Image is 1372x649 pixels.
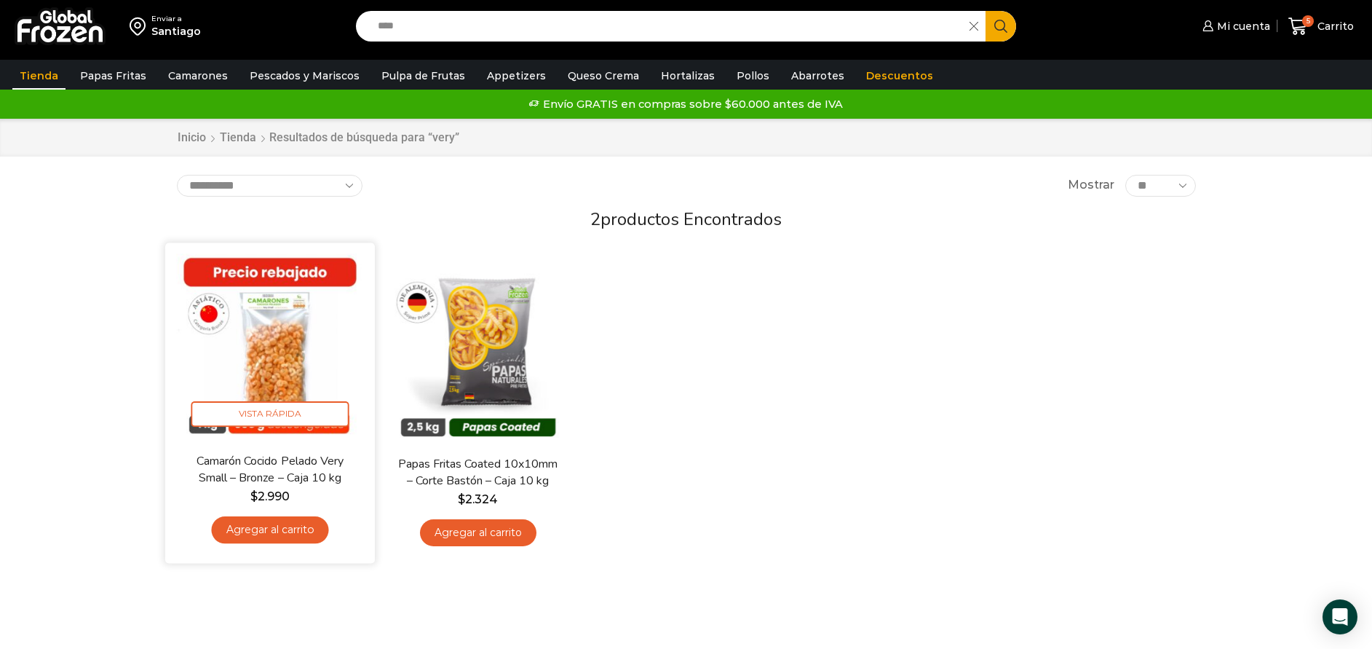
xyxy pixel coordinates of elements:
a: Agregar al carrito: “Papas Fritas Coated 10x10mm - Corte Bastón - Caja 10 kg” [420,519,536,546]
span: productos encontrados [600,208,782,231]
bdi: 2.990 [250,489,289,503]
a: Descuentos [859,62,940,90]
span: Mostrar [1068,177,1114,194]
div: Enviar a [151,14,201,24]
h1: Resultados de búsqueda para “very” [269,130,459,144]
a: Tienda [219,130,257,146]
div: Open Intercom Messenger [1323,599,1357,634]
a: Pescados y Mariscos [242,62,367,90]
a: Mi cuenta [1199,12,1270,41]
span: Carrito [1314,19,1354,34]
a: Inicio [177,130,207,146]
select: Pedido de la tienda [177,175,362,197]
div: Santiago [151,24,201,39]
span: 2 [590,208,600,231]
a: Camarones [161,62,235,90]
a: 5 Carrito [1285,9,1357,44]
bdi: 2.324 [458,492,498,506]
span: $ [458,492,465,506]
a: Tienda [12,62,66,90]
span: Vista Rápida [191,401,349,427]
a: Queso Crema [560,62,646,90]
a: Hortalizas [654,62,722,90]
a: Pulpa de Frutas [374,62,472,90]
a: Abarrotes [784,62,852,90]
a: Papas Fritas [73,62,154,90]
nav: Breadcrumb [177,130,459,146]
a: Appetizers [480,62,553,90]
a: Pollos [729,62,777,90]
span: $ [250,489,257,503]
img: address-field-icon.svg [130,14,151,39]
a: Papas Fritas Coated 10x10mm – Corte Bastón – Caja 10 kg [394,456,561,489]
a: Agregar al carrito: “Camarón Cocido Pelado Very Small - Bronze - Caja 10 kg” [211,516,328,543]
a: Camarón Cocido Pelado Very Small – Bronze – Caja 10 kg [185,453,354,487]
button: Search button [986,11,1016,42]
span: Mi cuenta [1213,19,1270,34]
span: 5 [1302,15,1314,27]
